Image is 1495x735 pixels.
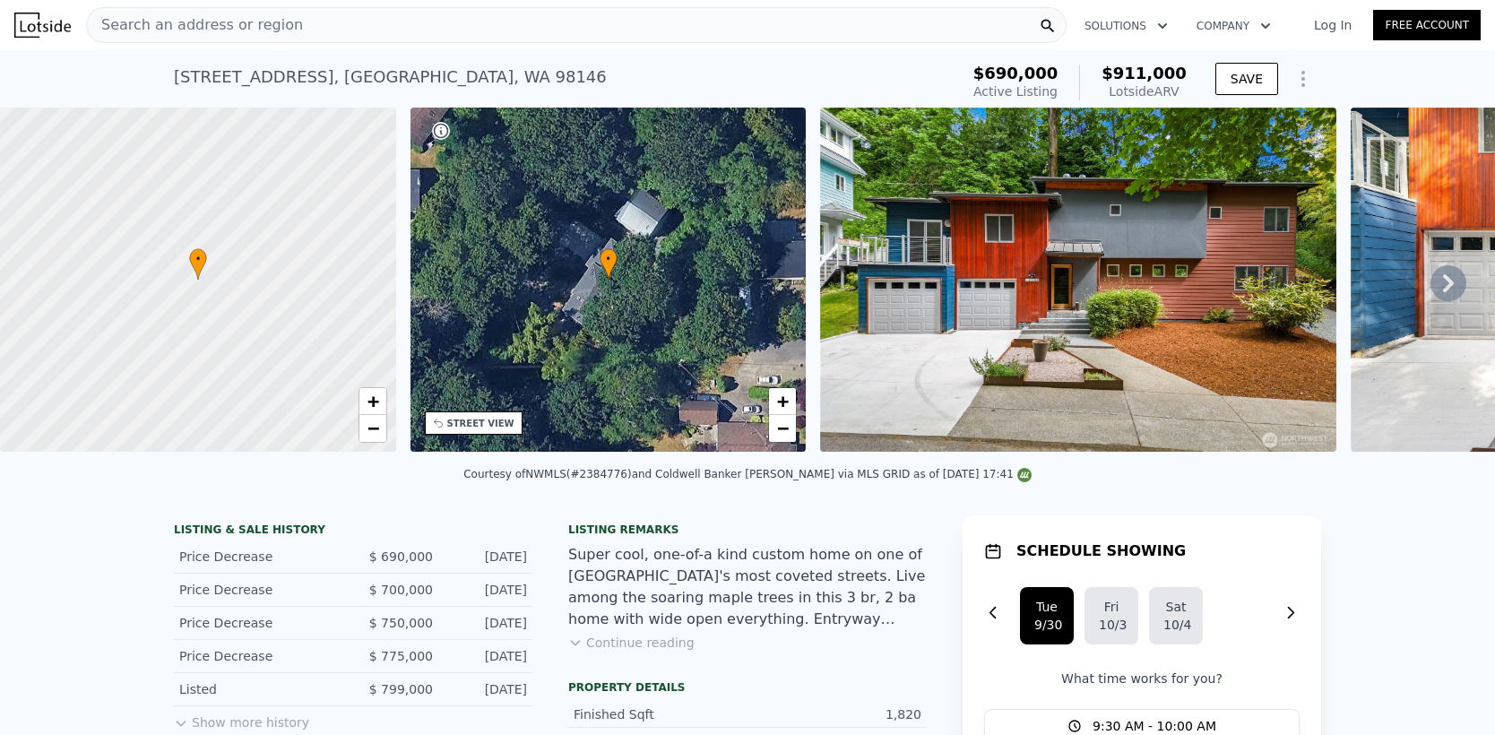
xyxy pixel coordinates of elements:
a: Log In [1292,16,1373,34]
p: What time works for you? [984,670,1300,687]
div: Listed [179,680,339,698]
div: Price Decrease [179,614,339,632]
span: • [189,251,207,267]
div: [DATE] [447,680,527,698]
span: 9:30 AM - 10:00 AM [1093,717,1216,735]
div: Fri [1099,598,1124,616]
img: Lotside [14,13,71,38]
button: SAVE [1215,63,1278,95]
span: $ 775,000 [369,649,433,663]
span: $690,000 [973,64,1059,82]
button: Show Options [1285,61,1321,97]
a: Zoom out [359,415,386,442]
span: − [367,417,378,439]
div: STREET VIEW [447,417,514,430]
div: 10/3 [1099,616,1124,634]
span: Search an address or region [87,14,303,36]
span: $ 690,000 [369,549,433,564]
span: + [777,390,789,412]
div: Sat [1163,598,1188,616]
div: Listing remarks [568,523,927,537]
div: [DATE] [447,548,527,566]
div: Lotside ARV [1102,82,1187,100]
button: Sat10/4 [1149,587,1203,644]
button: Continue reading [568,634,695,652]
div: [STREET_ADDRESS] , [GEOGRAPHIC_DATA] , WA 98146 [174,65,607,90]
button: Solutions [1070,10,1182,42]
div: Courtesy of NWMLS (#2384776) and Coldwell Banker [PERSON_NAME] via MLS GRID as of [DATE] 17:41 [463,468,1032,480]
span: $ 799,000 [369,682,433,696]
div: Price Decrease [179,581,339,599]
div: • [600,248,618,280]
div: [DATE] [447,647,527,665]
a: Zoom out [769,415,796,442]
button: Tue9/30 [1020,587,1074,644]
div: Tue [1034,598,1059,616]
div: LISTING & SALE HISTORY [174,523,532,540]
span: $ 700,000 [369,583,433,597]
div: 1,820 [747,705,921,723]
div: Super cool, one-of-a kind custom home on one of [GEOGRAPHIC_DATA]'s most coveted streets. Live am... [568,544,927,630]
span: Active Listing [973,84,1058,99]
button: Show more history [174,706,309,731]
div: [DATE] [447,614,527,632]
button: Company [1182,10,1285,42]
div: 9/30 [1034,616,1059,634]
span: + [367,390,378,412]
a: Zoom in [769,388,796,415]
span: • [600,251,618,267]
div: Finished Sqft [574,705,747,723]
img: Sale: 149628140 Parcel: 97384875 [820,108,1336,452]
div: 10/4 [1163,616,1188,634]
span: − [777,417,789,439]
h1: SCHEDULE SHOWING [1016,540,1186,562]
span: $911,000 [1102,64,1187,82]
a: Zoom in [359,388,386,415]
span: $ 750,000 [369,616,433,630]
button: Fri10/3 [1085,587,1138,644]
div: • [189,248,207,280]
a: Free Account [1373,10,1481,40]
div: [DATE] [447,581,527,599]
img: NWMLS Logo [1017,468,1032,482]
div: Property details [568,680,927,695]
div: Price Decrease [179,548,339,566]
div: Price Decrease [179,647,339,665]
